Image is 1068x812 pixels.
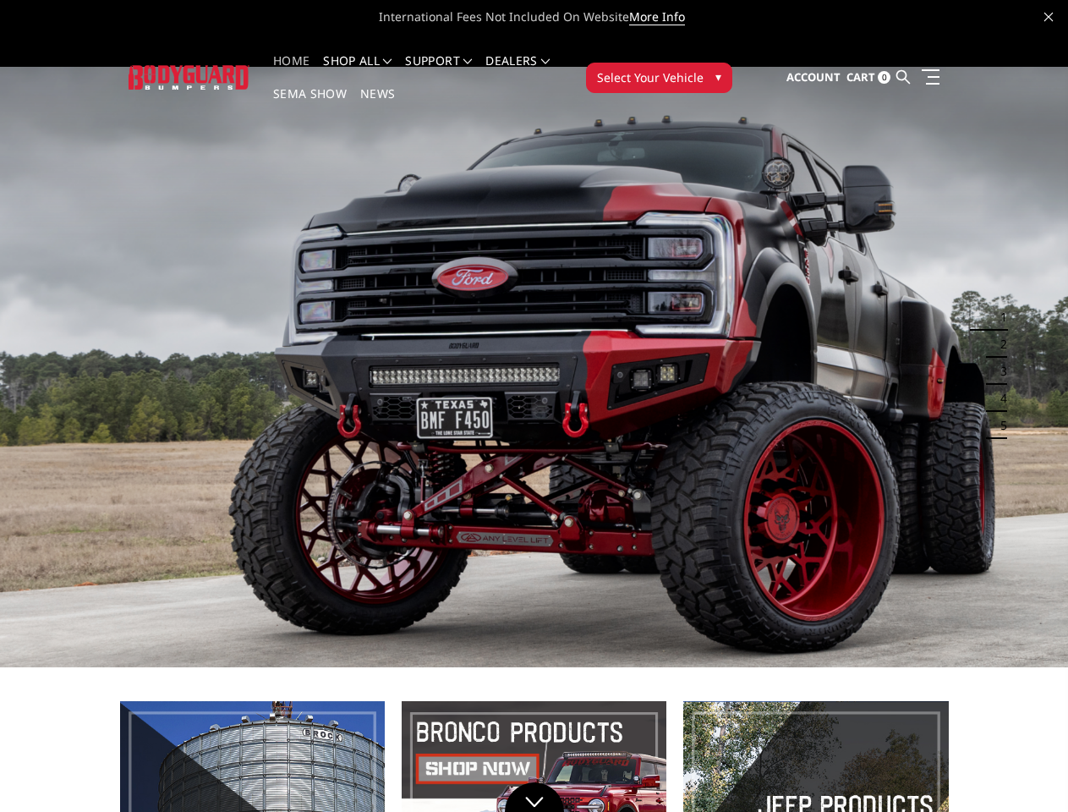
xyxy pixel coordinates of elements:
a: Support [405,55,472,88]
a: Cart 0 [846,55,890,101]
button: Select Your Vehicle [586,63,732,93]
button: 2 of 5 [990,331,1007,358]
button: 4 of 5 [990,385,1007,412]
img: BODYGUARD BUMPERS [129,65,249,89]
span: Select Your Vehicle [597,69,704,86]
a: Home [273,55,309,88]
a: SEMA Show [273,88,347,121]
a: shop all [323,55,392,88]
span: Cart [846,69,875,85]
span: Account [786,69,841,85]
button: 1 of 5 [990,304,1007,331]
a: More Info [629,8,685,25]
span: ▾ [715,68,721,85]
a: Dealers [485,55,550,88]
span: 0 [878,71,890,84]
a: News [360,88,395,121]
button: 5 of 5 [990,412,1007,439]
a: Account [786,55,841,101]
button: 3 of 5 [990,358,1007,385]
